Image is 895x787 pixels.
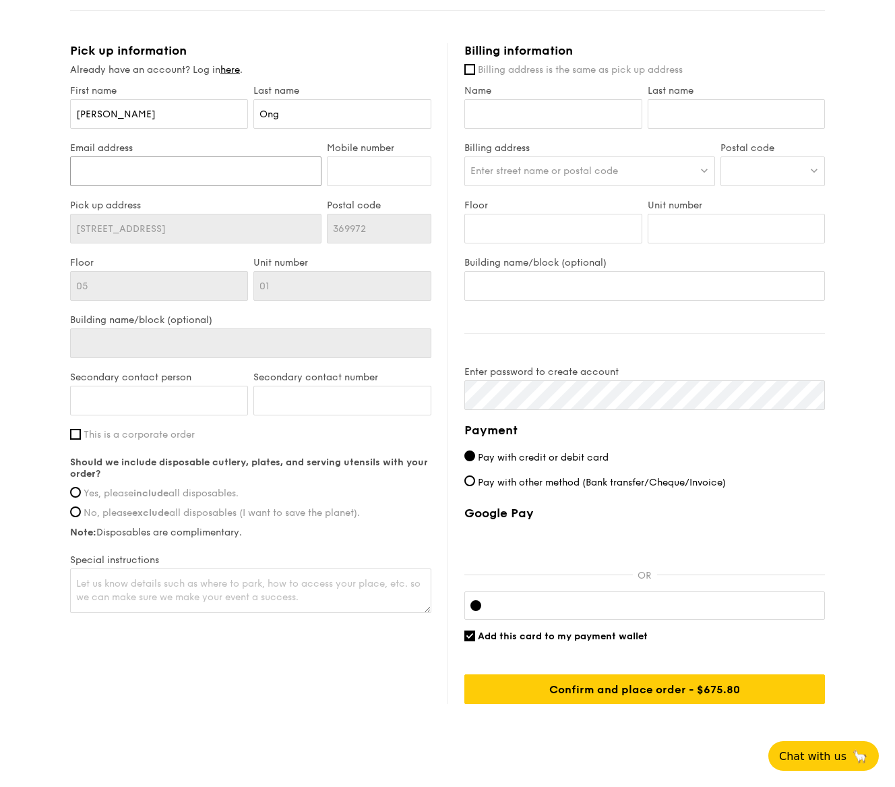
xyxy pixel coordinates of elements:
div: Already have an account? Log in . [70,63,431,77]
label: Billing address [464,142,715,154]
label: Name [464,85,642,96]
strong: exclude [132,507,169,519]
span: This is a corporate order [84,429,195,440]
span: No, please all disposables (I want to save the planet). [84,507,360,519]
input: Billing address is the same as pick up address [464,64,475,75]
input: Pay with credit or debit card [464,450,475,461]
h4: Payment [464,421,825,440]
label: Enter password to create account [464,366,825,378]
p: OR [633,570,657,581]
label: Email address [70,142,321,154]
span: Pay with other method (Bank transfer/Cheque/Invoice) [478,477,726,488]
iframe: Secure card payment input frame [492,600,819,611]
span: Billing address is the same as pick up address [478,64,683,76]
input: Yes, pleaseincludeall disposables. [70,487,81,498]
label: Postal code [327,200,431,211]
button: Chat with us🦙 [768,741,879,771]
label: Special instructions [70,554,431,566]
span: Enter street name or postal code [470,165,618,177]
a: here [220,64,240,76]
label: Mobile number [327,142,431,154]
label: First name [70,85,248,96]
label: Secondary contact person [70,372,248,383]
span: Billing information [464,43,573,58]
label: Google Pay [464,506,825,521]
input: Pay with other method (Bank transfer/Cheque/Invoice) [464,475,475,486]
input: No, pleaseexcludeall disposables (I want to save the planet). [70,506,81,517]
strong: Should we include disposable cutlery, plates, and serving utensils with your order? [70,457,428,479]
strong: include [133,488,168,499]
input: This is a corporate order [70,429,81,440]
img: icon-dropdown.fa26e9f9.svg [700,165,709,175]
label: Last name [253,85,431,96]
label: Last name [648,85,826,96]
strong: Note: [70,527,96,538]
label: Unit number [648,200,826,211]
input: Confirm and place order - $675.80 [464,674,825,704]
span: Pick up information [70,43,187,58]
span: Add this card to my payment wallet [478,631,648,642]
label: Disposables are complimentary. [70,527,431,538]
label: Building name/block (optional) [70,314,431,326]
span: Chat with us [779,750,846,763]
label: Postal code [720,142,825,154]
label: Secondary contact number [253,372,431,383]
label: Floor [70,257,248,268]
label: Pick up address [70,200,321,211]
span: Pay with credit or debit card [478,452,609,463]
label: Building name/block (optional) [464,257,825,268]
iframe: Secure payment button frame [464,529,825,558]
label: Unit number [253,257,431,268]
label: Floor [464,200,642,211]
span: Yes, please all disposables. [84,488,239,499]
span: 🦙 [852,749,868,764]
img: icon-dropdown.fa26e9f9.svg [809,165,819,175]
